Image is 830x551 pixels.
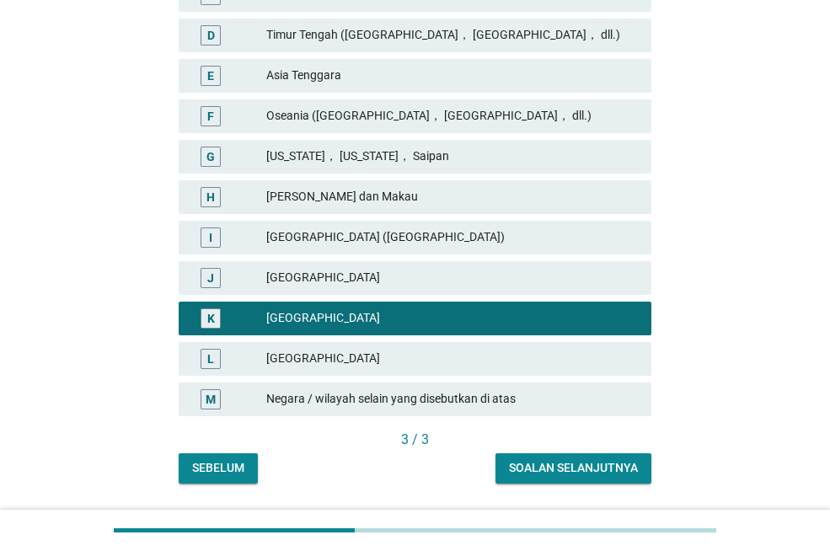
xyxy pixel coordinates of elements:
div: F [207,107,214,125]
div: J [207,269,214,286]
div: D [207,26,215,44]
div: [GEOGRAPHIC_DATA] [266,308,638,329]
div: Negara / wilayah selain yang disebutkan di atas [266,389,638,409]
div: I [209,228,212,246]
div: [GEOGRAPHIC_DATA] ([GEOGRAPHIC_DATA]) [266,227,638,248]
div: K [207,309,215,327]
div: Timur Tengah ([GEOGRAPHIC_DATA]， [GEOGRAPHIC_DATA]， dll.) [266,25,638,45]
div: M [206,390,216,408]
div: Soalan selanjutnya [509,459,638,477]
div: Asia Tenggara [266,66,638,86]
div: G [206,147,215,165]
div: Sebelum [192,459,244,477]
button: Soalan selanjutnya [495,453,651,484]
div: H [206,188,215,206]
div: [US_STATE]， [US_STATE]， Saipan [266,147,638,167]
div: E [207,67,214,84]
div: L [207,350,214,367]
div: Oseania ([GEOGRAPHIC_DATA]， [GEOGRAPHIC_DATA]， dll.) [266,106,638,126]
div: [GEOGRAPHIC_DATA] [266,268,638,288]
div: [GEOGRAPHIC_DATA] [266,349,638,369]
div: 3 / 3 [179,430,651,450]
button: Sebelum [179,453,258,484]
div: [PERSON_NAME] dan Makau [266,187,638,207]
